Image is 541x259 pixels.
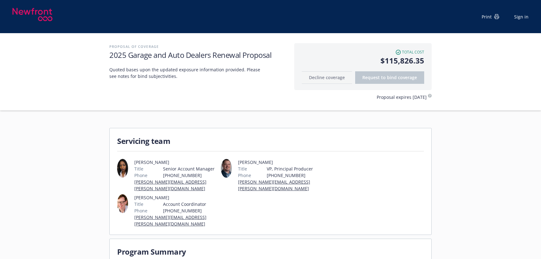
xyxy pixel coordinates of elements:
span: [PHONE_NUMBER] [163,172,218,179]
span: Phone [134,207,147,214]
h1: Program Summary [117,246,424,257]
span: [PHONE_NUMBER] [163,207,218,214]
span: [PHONE_NUMBER] [267,172,322,179]
span: $115,826.35 [302,55,424,66]
span: Title [134,201,143,207]
button: Decline coverage [302,71,352,84]
a: [PERSON_NAME][EMAIL_ADDRESS][PERSON_NAME][DOMAIN_NAME] [134,214,206,227]
span: [PERSON_NAME] [134,194,218,201]
span: Account Coordinator [163,201,218,207]
span: Quoted bases upon the updated exposure information provided. Please see notes for bind subjectivi... [109,66,266,79]
a: [PERSON_NAME][EMAIL_ADDRESS][PERSON_NAME][DOMAIN_NAME] [134,179,206,191]
h1: Servicing team [117,136,424,146]
span: [PERSON_NAME] [134,159,218,165]
div: Print [482,13,499,20]
img: employee photo [117,159,128,178]
h1: 2025 Garage and Auto Dealers Renewal Proposal [109,50,288,60]
button: Request to bindcoverage [355,71,424,84]
span: Decline coverage [309,74,345,80]
a: Sign in [514,13,529,20]
a: [PERSON_NAME][EMAIL_ADDRESS][PERSON_NAME][DOMAIN_NAME] [238,179,310,191]
span: coverage [398,74,417,80]
span: Proposal expires [DATE] [377,94,427,100]
span: Title [134,165,143,172]
span: Request to bind [362,74,417,80]
h2: Proposal of coverage [109,43,288,50]
img: employee photo [117,194,128,213]
span: Senior Account Manager [163,165,218,172]
span: VP, Principal Producer [267,165,322,172]
span: Phone [134,172,147,179]
img: employee photo [221,159,232,178]
span: Total cost [402,49,424,55]
span: Phone [238,172,251,179]
span: Title [238,165,247,172]
span: [PERSON_NAME] [238,159,322,165]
